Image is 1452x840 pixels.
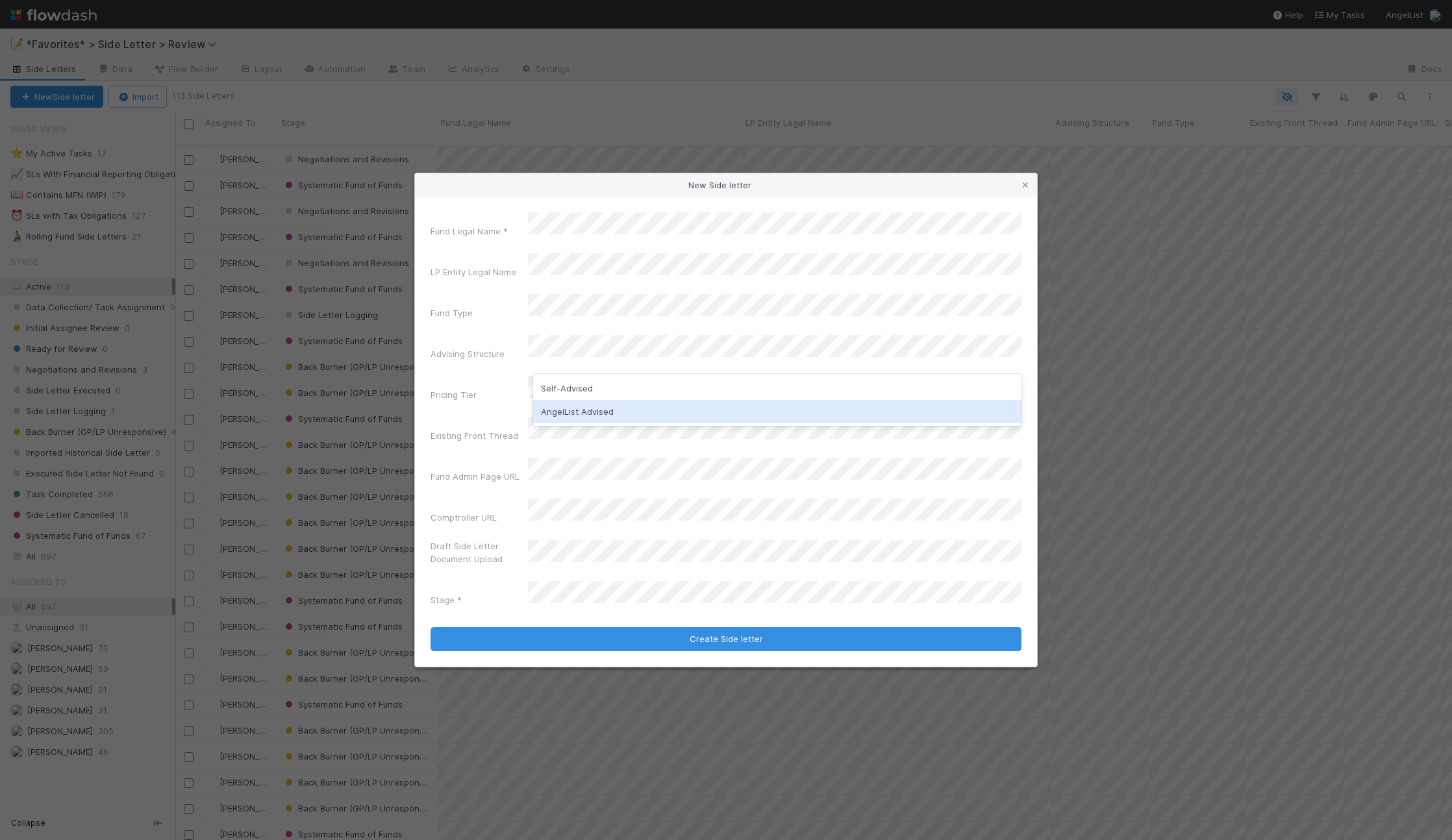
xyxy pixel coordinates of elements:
label: Advising Structure [431,347,505,360]
label: Fund Type [431,306,473,319]
label: Existing Front Thread [431,429,518,442]
button: Create Side letter [431,627,1021,652]
label: Fund Legal Name * [431,225,508,238]
div: New Side letter [415,173,1037,197]
label: Draft Side Letter Document Upload [431,539,528,565]
label: Comptroller URL [431,511,497,524]
div: AngelList Advised [533,400,1021,423]
label: Stage * [431,593,462,606]
label: LP Entity Legal Name [431,266,516,278]
label: Fund Admin Page URL [431,470,519,483]
div: Self-Advised [533,377,1021,400]
label: Pricing Tier [431,388,477,401]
